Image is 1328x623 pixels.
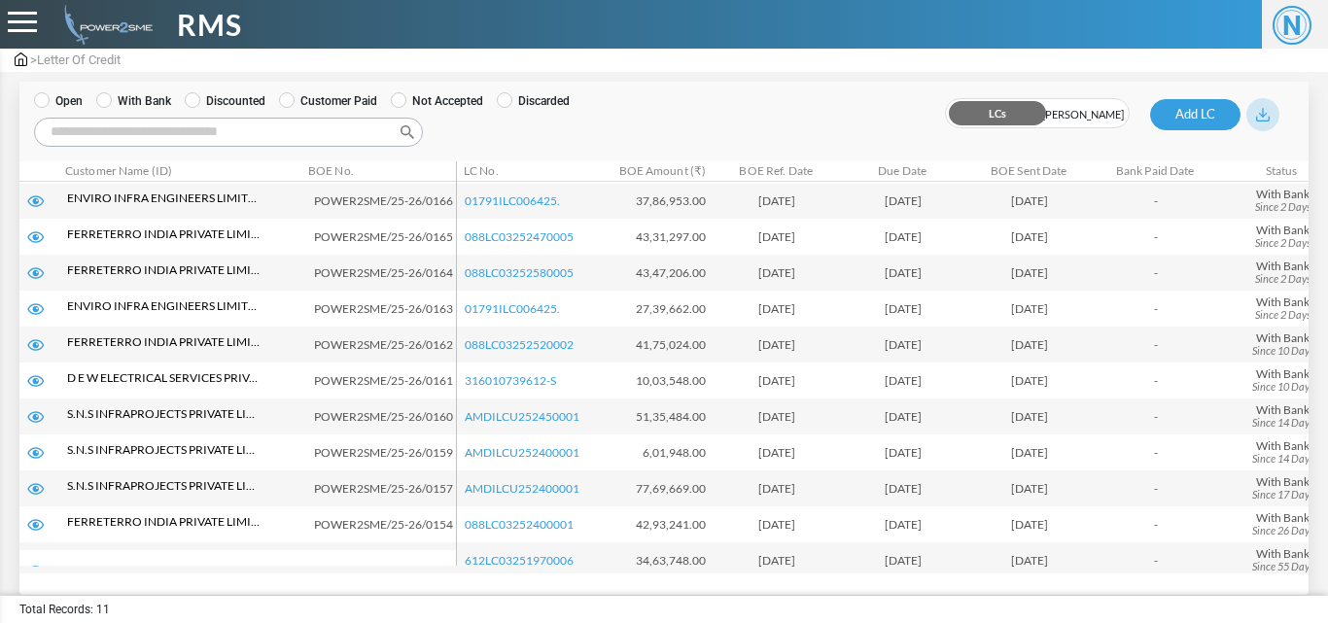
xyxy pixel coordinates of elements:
img: LC Detail [27,411,45,423]
td: [DATE] [714,398,840,434]
a: AMDILCU252400001 [465,481,579,496]
span: D E W Electrical Services Private Limited (ACC8650622) [67,369,262,387]
td: POWER2SME/25-26/0162 [306,327,465,363]
td: [DATE] [966,219,1093,255]
a: AMDILCU252400001 [465,445,579,460]
td: [DATE] [966,291,1093,327]
td: [DATE] [714,506,840,542]
a: 612LC03251970006 [465,553,574,568]
span: Ferreterro India Private Limited (ACC0005516) [67,261,262,279]
span: S.n.s Infraprojects Private Limited (ACC0330207) [67,405,262,423]
td: 6,01,948.00 [587,434,714,470]
th: LC No.: activate to sort column ascending [457,161,586,182]
label: Discounted [185,92,265,110]
th: BOE Amount (₹) : activate to sort column ascending [586,161,713,182]
span: S.n.s Infraprojects Private Limited (ACC0330207) [67,441,262,459]
td: - [1093,363,1219,398]
td: 77,69,669.00 [587,470,714,506]
td: - [1093,470,1219,506]
span: N [1273,6,1311,45]
td: [DATE] [966,506,1093,542]
td: - [1093,542,1219,578]
td: [DATE] [714,291,840,327]
td: [DATE] [840,291,966,327]
th: Due Date: activate to sort column ascending [839,161,965,182]
td: 27,39,662.00 [587,291,714,327]
img: LC Detail [27,303,45,315]
td: POWER2SME/25-26/0157 [306,470,465,506]
td: [DATE] [840,542,966,578]
td: [DATE] [840,506,966,542]
img: LC Detail [27,519,45,531]
td: [DATE] [714,542,840,578]
td: [DATE] [966,398,1093,434]
input: Search: [34,118,423,147]
td: [DATE] [714,470,840,506]
td: 42,93,241.00 [587,506,714,542]
td: POWER2SME/25-26/0161 [306,363,465,398]
td: [DATE] [714,219,840,255]
td: POWER2SME/25-26/0160 [306,398,465,434]
td: [DATE] [966,363,1093,398]
td: POWER2SME/25-26/0154 [306,506,465,542]
label: Open [34,92,83,110]
span: Enviro Infra Engineers Limited (ACC3970039) [67,297,262,315]
span: RMS [177,3,242,47]
td: 43,47,206.00 [587,255,714,291]
button: Add LC [1150,99,1241,130]
td: - [1093,327,1219,363]
td: POWER2SME/25-26/0166 [306,183,465,219]
th: Bank Paid Date: activate to sort column ascending [1092,161,1218,182]
img: admin [15,52,27,66]
td: [DATE] [714,327,840,363]
td: [DATE] [966,434,1093,470]
a: 088LC03252400001 [465,517,574,532]
td: [DATE] [714,434,840,470]
td: [DATE] [840,183,966,219]
img: LC Detail [27,231,45,243]
th: BOE Sent Date: activate to sort column ascending [965,161,1092,182]
img: LC Detail [27,195,45,207]
td: [DATE] [840,327,966,363]
td: - [1093,506,1219,542]
td: POWER2SME/25-26/0159 [306,434,465,470]
td: [DATE] [966,255,1093,291]
a: 088LC03252470005 [465,229,574,244]
span: [PERSON_NAME] [1037,99,1129,129]
label: Discarded [497,92,570,110]
td: [DATE] [840,470,966,506]
span: LCs [946,99,1037,129]
td: [DATE] [840,398,966,434]
td: POWER2SME/25-26/0164 [306,255,465,291]
a: 01791ILC006425. [465,193,560,208]
td: - [1093,183,1219,219]
td: [DATE] [840,255,966,291]
a: 088LC03252520002 [465,337,574,352]
a: 01791ILC006425. [465,301,560,316]
img: LC Detail [27,483,45,495]
td: 43,31,297.00 [587,219,714,255]
img: LC Detail [27,339,45,351]
span: [PERSON_NAME] Polytubes pvt. ltd. (ACC320540) [67,549,262,567]
span: Ferreterro India Private Limited (ACC0005516) [67,333,262,351]
th: Customer Name (ID): activate to sort column ascending [58,161,301,182]
th: BOE No.: activate to sort column ascending [301,161,457,182]
label: Customer Paid [279,92,377,110]
a: 088LC03252580005 [465,265,574,280]
img: LC Detail [27,447,45,459]
td: 51,35,484.00 [587,398,714,434]
label: With Bank [96,92,171,110]
td: [DATE] [966,470,1093,506]
span: Letter Of Credit [37,52,121,67]
td: - [1093,398,1219,434]
td: [DATE] [714,363,840,398]
th: : activate to sort column ascending [19,161,58,182]
label: Not Accepted [391,92,483,110]
td: POWER2SME/25-26/0140 [306,542,465,578]
td: [DATE] [966,542,1093,578]
td: POWER2SME/25-26/0165 [306,219,465,255]
span: Ferreterro India Private Limited (ACC0005516) [67,513,262,531]
span: S.n.s Infraprojects Private Limited (ACC0330207) [67,477,262,495]
td: [DATE] [840,219,966,255]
